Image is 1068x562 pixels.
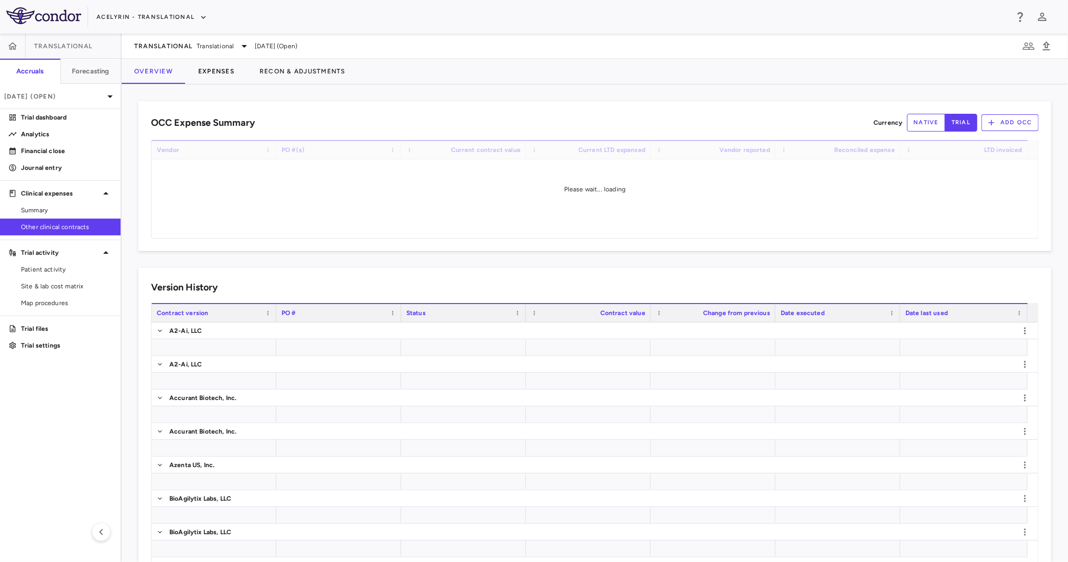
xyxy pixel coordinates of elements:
h6: Accruals [16,67,44,76]
span: Contract version [157,309,208,317]
span: Translational [34,42,92,50]
p: BioAgilytix Labs, LLC [169,527,231,537]
p: Accurant Biotech, Inc. [169,393,236,403]
button: Overview [122,59,186,84]
p: Accurant Biotech, Inc. [169,427,236,436]
p: Trial settings [21,341,112,350]
button: native [907,114,946,132]
p: BioAgilytix Labs, LLC [169,494,231,503]
p: A2-Ai, LLC [169,360,202,369]
span: Date last used [905,309,948,317]
p: Journal entry [21,163,112,172]
span: Map procedures [21,298,112,308]
h6: Forecasting [72,67,110,76]
span: PO # [282,309,296,317]
h6: Version History [151,280,218,295]
span: Other clinical contracts [21,222,112,232]
p: Azenta US, Inc. [169,460,214,470]
span: Translational [197,41,234,51]
span: Change from previous [703,309,770,317]
p: Trial dashboard [21,113,112,122]
span: Status [406,309,426,317]
button: Expenses [186,59,247,84]
span: Contract value [600,309,645,317]
span: [DATE] (Open) [255,41,297,51]
span: Summary [21,206,112,215]
p: Currency [873,118,902,127]
span: Site & lab cost matrix [21,282,112,291]
p: Financial close [21,146,112,156]
button: Recon & Adjustments [247,59,358,84]
span: Patient activity [21,265,112,274]
img: logo-full-BYUhSk78.svg [6,7,81,24]
p: Clinical expenses [21,189,100,198]
button: trial [945,114,977,132]
p: Trial activity [21,248,100,257]
span: Translational [134,42,192,50]
h6: OCC Expense Summary [151,116,255,130]
p: [DATE] (Open) [4,92,104,101]
button: Add OCC [981,114,1039,131]
span: Date executed [781,309,825,317]
p: A2-Ai, LLC [169,326,202,336]
span: Please wait... loading [564,186,625,193]
button: Acelyrin - Translational [96,9,207,26]
p: Analytics [21,129,112,139]
p: Trial files [21,324,112,333]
